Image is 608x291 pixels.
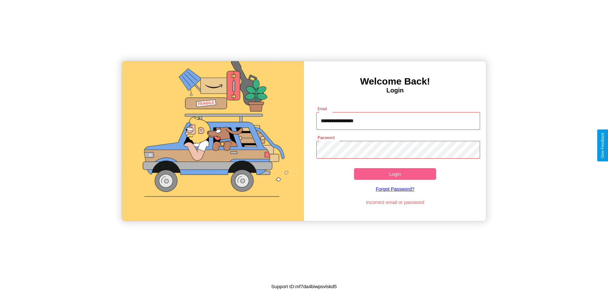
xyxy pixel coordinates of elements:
p: Incorrect email or password [313,198,477,206]
div: Give Feedback [600,133,605,158]
label: Password [318,135,334,140]
label: Email [318,106,327,111]
img: gif [122,61,304,221]
a: Forgot Password? [313,180,477,198]
button: Login [354,168,436,180]
p: Support ID: mf7da4biwpsvlskd5 [271,282,337,291]
h4: Login [304,87,486,94]
h3: Welcome Back! [304,76,486,87]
